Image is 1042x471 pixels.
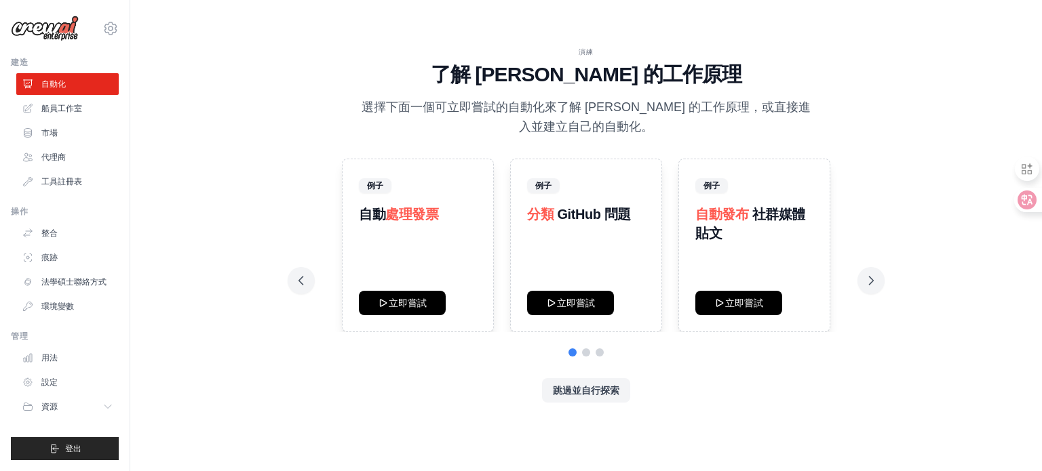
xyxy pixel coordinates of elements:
[367,181,383,190] font: 例子
[16,271,119,293] a: 法學碩士聯絡方式
[385,207,438,222] font: 處理發票
[535,181,552,190] font: 例子
[11,331,28,341] font: 管理
[16,295,119,317] a: 環境變數
[359,207,385,222] font: 自動
[695,207,805,241] font: 社群媒體貼文
[16,146,119,168] a: 代理商
[41,177,82,186] font: 工具註冊表
[41,277,107,287] font: 法學碩士聯絡方式
[11,207,28,216] font: 操作
[41,377,58,387] font: 設定
[41,79,66,89] font: 自動化
[16,222,119,244] a: 整合
[695,207,748,222] font: 自動發布
[527,207,554,222] font: 分類
[11,58,28,67] font: 建造
[65,444,81,453] font: 登出
[359,291,446,315] button: 立即嘗試
[389,298,427,308] font: 立即嘗試
[41,104,82,113] font: 船員工作室
[16,98,119,119] a: 船員工作室
[16,347,119,369] a: 用法
[41,353,58,363] font: 用法
[527,291,614,315] button: 立即嘗試
[11,437,119,460] button: 登出
[41,228,58,238] font: 整合
[725,298,763,308] font: 立即嘗試
[557,298,595,308] font: 立即嘗試
[557,207,631,222] font: GitHub 問題
[553,385,619,396] font: 跳過並自行探索
[16,122,119,144] a: 市場
[579,48,594,56] font: 演練
[16,396,119,417] button: 資源
[41,128,58,138] font: 市場
[41,402,58,411] font: 資源
[695,291,782,315] button: 立即嘗試
[542,378,630,403] button: 跳過並自行探索
[16,371,119,393] a: 設定
[703,181,720,190] font: 例子
[362,100,811,134] font: 選擇下面一個可立即嘗試的自動化來了解 [PERSON_NAME] 的工作原理，或直接進入並建立自己的自動化。
[11,16,79,41] img: 標識
[431,63,742,85] font: 了解 [PERSON_NAME] 的工作原理
[41,253,58,262] font: 痕跡
[16,171,119,192] a: 工具註冊表
[16,73,119,95] a: 自動化
[41,302,74,311] font: 環境變數
[41,152,66,162] font: 代理商
[16,247,119,268] a: 痕跡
